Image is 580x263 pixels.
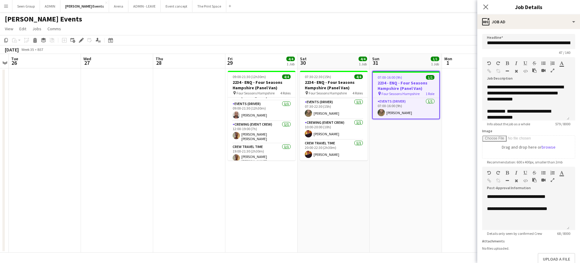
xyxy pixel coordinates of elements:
app-card-role: Events (Driver)1/107:00-16:00 (9h)[PERSON_NAME] [373,98,439,119]
button: Text Color [559,61,564,66]
button: The Print Space [192,0,226,12]
button: [PERSON_NAME] Events [60,0,109,12]
span: 28 [155,59,163,66]
span: 4 Roles [280,91,291,95]
app-job-card: 07:00-16:00 (9h)1/12234 - ENQ - Four Seasons Hampshire (Panel Van) Four Seasons Hampshire1 RoleEv... [372,71,440,119]
span: 68 / 8000 [552,231,575,236]
span: 1 [443,59,452,66]
button: Ordered List [550,170,555,175]
span: Wed [83,56,91,61]
span: 09:00-21:30 (12h30m) [233,74,266,79]
button: Strikethrough [532,170,536,175]
button: Ordered List [550,61,555,66]
button: Italic [514,170,518,175]
div: 1 Job [287,62,295,66]
button: ADMIN [40,0,60,12]
span: 31 [371,59,379,66]
h3: Job Details [477,3,580,11]
span: Edit [19,26,26,31]
h3: 2234 - ENQ - Four Seasons Hampshire (Panel Van) [373,80,439,91]
span: Week 35 [20,47,35,52]
app-card-role: Events (Driver)1/107:30-22:30 (15h)[PERSON_NAME] [300,99,368,119]
app-card-role: Crewing (Event Crew)1/110:00-20:00 (10h)[PERSON_NAME] [300,119,368,140]
a: Jobs [30,25,44,33]
h3: 2234 - ENQ - Four Seasons Hampshire (Panel Van) [228,80,295,90]
app-card-role: Crew Travel Time1/119:00-21:30 (2h30m)[PERSON_NAME] [PERSON_NAME] [228,143,295,166]
div: BST [37,47,43,52]
button: Insert video [541,68,546,73]
span: Four Seasons Hampshire [382,91,420,96]
button: Underline [523,170,527,175]
button: Fullscreen [550,68,555,73]
button: Arena [109,0,128,12]
span: 1/1 [426,75,434,80]
app-job-card: 07:30-22:30 (15h)4/42234 - ENQ - Four Seasons Hampshire (Panel Van) Four Seasons Hampshire4 Roles... [300,71,368,160]
button: Redo [496,61,500,66]
span: 07:00-16:00 (9h) [378,75,402,80]
button: Bold [505,170,509,175]
span: 07:30-22:30 (15h) [305,74,331,79]
app-job-card: 09:00-21:30 (12h30m)4/42234 - ENQ - Four Seasons Hampshire (Panel Van) Four Seasons Hampshire4 Ro... [228,71,295,160]
button: Horizontal Line [505,178,509,183]
span: 4/4 [286,57,295,61]
span: Recommendation: 600 x 400px, smaller than 2mb [482,160,567,164]
button: Bold [505,61,509,66]
div: No files uploaded. [482,246,575,251]
span: 579 / 8000 [550,122,575,126]
app-card-role: Crew Travel Time1/120:00-22:30 (2h30m)[PERSON_NAME] [300,140,368,160]
span: 29 [227,59,233,66]
div: 1 Job [431,62,439,66]
button: Undo [487,170,491,175]
button: Clear Formatting [514,178,518,183]
span: 4/4 [354,74,363,79]
span: Comms [47,26,61,31]
button: Seen Group [12,0,40,12]
span: 4/4 [359,57,367,61]
button: Strikethrough [532,61,536,66]
span: 47 / 140 [554,50,575,55]
span: Tue [11,56,18,61]
button: ADMIN - LEAVE [128,0,161,12]
a: Edit [17,25,29,33]
button: Italic [514,61,518,66]
span: Info about the job as a whole [482,122,535,126]
span: 27 [82,59,91,66]
button: Unordered List [541,61,546,66]
span: 1 Role [426,91,434,96]
button: Undo [487,61,491,66]
button: Event concept [161,0,192,12]
app-card-role: Events (Driver)1/109:00-21:30 (12h30m)[PERSON_NAME] [228,100,295,121]
span: Fri [228,56,233,61]
a: Comms [45,25,63,33]
div: [DATE] [5,47,19,53]
span: Sun [372,56,379,61]
span: 4 Roles [353,91,363,95]
button: Underline [523,61,527,66]
span: 30 [299,59,307,66]
button: Text Color [559,170,564,175]
span: 4/4 [282,74,291,79]
span: Mon [444,56,452,61]
div: Job Ad [477,15,580,29]
button: Fullscreen [550,178,555,182]
span: Jobs [32,26,41,31]
button: Paste as plain text [532,68,536,73]
button: Insert video [541,178,546,182]
span: Thu [156,56,163,61]
button: HTML Code [523,178,527,183]
span: View [5,26,13,31]
button: Redo [496,170,500,175]
button: Clear Formatting [514,69,518,74]
a: View [2,25,16,33]
h1: [PERSON_NAME] Events [5,15,82,24]
button: HTML Code [523,69,527,74]
h3: 2234 - ENQ - Four Seasons Hampshire (Panel Van) [300,80,368,90]
div: 1 Job [359,62,367,66]
span: Details only seen by confirmed Crew [482,231,547,236]
button: Horizontal Line [505,69,509,74]
span: 1/1 [431,57,439,61]
button: Paste as plain text [532,178,536,182]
